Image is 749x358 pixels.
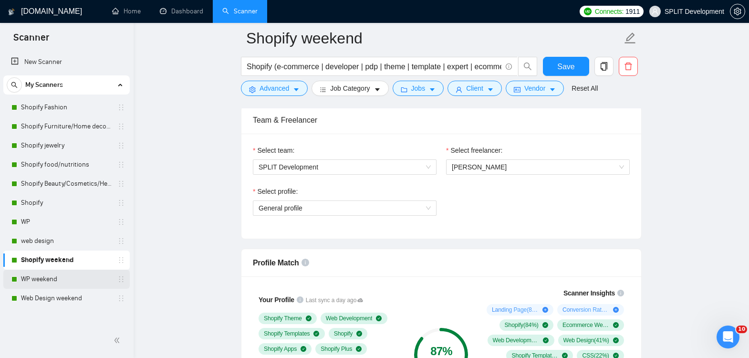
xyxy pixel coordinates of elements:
span: Scanner [6,31,57,51]
span: Shopify Plus [321,345,352,353]
span: setting [730,8,745,15]
span: caret-down [293,86,300,93]
div: 87 % [414,346,468,357]
a: Shopify Fashion [21,98,112,117]
span: Ecommerce Website Development ( 70 %) [562,321,609,329]
button: search [518,57,537,76]
a: Reset All [572,83,598,94]
span: 10 [736,326,747,333]
a: WP [21,212,112,232]
a: web design [21,232,112,251]
span: check-circle [613,337,619,343]
button: folderJobscaret-down [393,81,444,96]
button: idcardVendorcaret-down [506,81,564,96]
span: Landing Page ( 8 %) [492,306,539,314]
span: Client [466,83,483,94]
span: holder [117,142,125,149]
button: setting [730,4,745,19]
span: 1911 [625,6,640,17]
span: info-circle [297,296,303,303]
a: Shopify food/nutritions [21,155,112,174]
span: Shopify [334,330,353,337]
span: check-circle [613,322,619,328]
span: General profile [259,201,431,215]
a: Web Design weekend [21,289,112,308]
span: Advanced [260,83,289,94]
span: user [652,8,658,15]
button: delete [619,57,638,76]
span: user [456,86,462,93]
span: check-circle [376,316,382,321]
button: Save [543,57,589,76]
a: Shopify [21,193,112,212]
a: dashboardDashboard [160,7,203,15]
span: info-circle [506,63,512,70]
span: caret-down [549,86,556,93]
span: Shopify ( 84 %) [505,321,539,329]
span: Shopify Apps [264,345,297,353]
a: Shopify weekend [21,251,112,270]
label: Select team: [253,145,294,156]
span: holder [117,104,125,111]
span: info-circle [617,290,624,296]
a: setting [730,8,745,15]
div: Team & Freelancer [253,106,630,134]
span: check-circle [301,346,306,352]
span: holder [117,161,125,168]
span: holder [117,237,125,245]
span: check-circle [313,331,319,337]
a: Shopify jewelry [21,136,112,155]
input: Search Freelance Jobs... [247,61,501,73]
span: Jobs [411,83,426,94]
span: idcard [514,86,520,93]
a: homeHome [112,7,141,15]
button: barsJob Categorycaret-down [312,81,388,96]
span: caret-down [429,86,436,93]
img: upwork-logo.png [584,8,592,15]
span: copy [595,62,613,71]
span: [PERSON_NAME] [452,163,507,171]
span: delete [619,62,637,71]
li: New Scanner [3,53,130,72]
img: logo [8,4,15,20]
span: check-circle [542,322,548,328]
span: holder [117,199,125,207]
span: Profile Match [253,259,299,267]
span: holder [117,218,125,226]
span: Last sync a day ago [306,296,363,305]
span: Shopify Templates [264,330,310,337]
a: searchScanner [222,7,258,15]
button: userClientcaret-down [447,81,502,96]
span: search [519,62,537,71]
span: check-circle [356,346,362,352]
button: search [7,77,22,93]
span: Web Design ( 41 %) [563,337,609,344]
span: Conversion Rate Optimization ( 5 %) [562,306,609,314]
span: info-circle [302,259,309,266]
span: My Scanners [25,75,63,95]
a: Shopify Furniture/Home decore [21,117,112,136]
span: Web Development ( 45 %) [493,337,540,344]
span: Vendor [524,83,545,94]
span: holder [117,256,125,264]
span: Select profile: [257,186,298,197]
span: check-circle [306,316,312,321]
span: check-circle [543,337,549,343]
a: WP weekend [21,270,112,289]
span: Scanner Insights [563,290,615,296]
a: Shopify Beauty/Cosmetics/Health [21,174,112,193]
span: caret-down [374,86,381,93]
span: folder [401,86,407,93]
span: Connects: [595,6,624,17]
label: Select freelancer: [446,145,502,156]
span: plus-circle [613,307,619,313]
span: double-left [114,336,123,345]
span: holder [117,180,125,188]
span: Shopify Theme [264,315,302,322]
span: holder [117,275,125,283]
span: holder [117,123,125,130]
a: New Scanner [11,53,122,72]
span: Your Profile [259,296,294,304]
span: bars [320,86,326,93]
span: setting [249,86,256,93]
